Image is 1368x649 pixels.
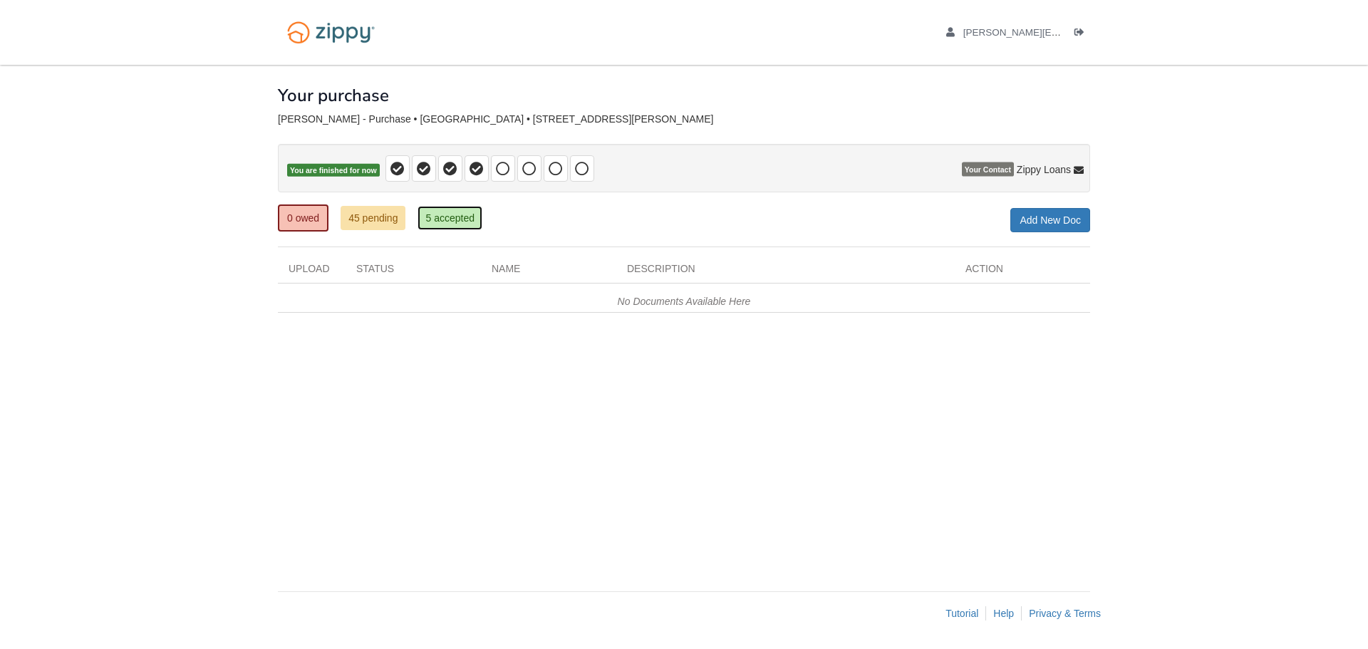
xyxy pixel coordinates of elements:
[1017,162,1071,177] span: Zippy Loans
[278,86,389,105] h1: Your purchase
[962,162,1014,177] span: Your Contact
[993,608,1014,619] a: Help
[341,206,405,230] a: 45 pending
[618,296,751,307] em: No Documents Available Here
[346,261,481,283] div: Status
[287,164,380,177] span: You are finished for now
[278,204,328,232] a: 0 owed
[1029,608,1101,619] a: Privacy & Terms
[1074,27,1090,41] a: Log out
[278,261,346,283] div: Upload
[278,113,1090,125] div: [PERSON_NAME] - Purchase • [GEOGRAPHIC_DATA] • [STREET_ADDRESS][PERSON_NAME]
[963,27,1206,38] span: a.sheerin@me.com
[946,27,1206,41] a: edit profile
[945,608,978,619] a: Tutorial
[481,261,616,283] div: Name
[278,14,384,51] img: Logo
[616,261,955,283] div: Description
[418,206,482,230] a: 5 accepted
[1010,208,1090,232] a: Add New Doc
[955,261,1090,283] div: Action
